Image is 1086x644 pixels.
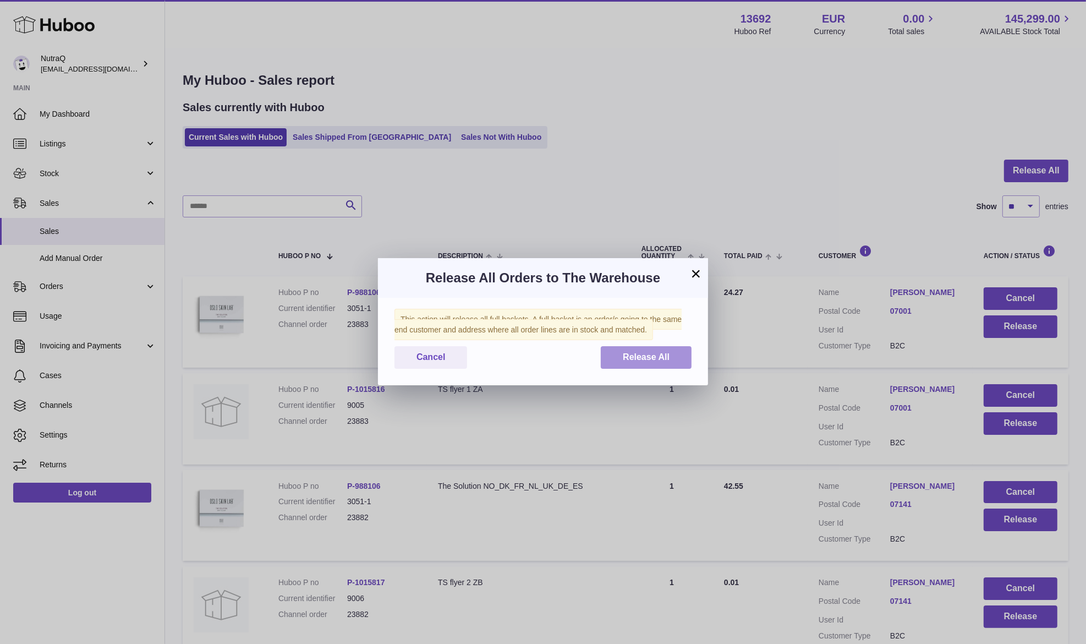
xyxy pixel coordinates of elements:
[394,269,692,287] h3: Release All Orders to The Warehouse
[623,352,670,362] span: Release All
[394,346,467,369] button: Cancel
[689,267,703,280] button: ×
[601,346,692,369] button: Release All
[416,352,445,362] span: Cancel
[394,309,682,340] span: This action will release all full baskets. A full basket is an order/s going to the same end cust...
